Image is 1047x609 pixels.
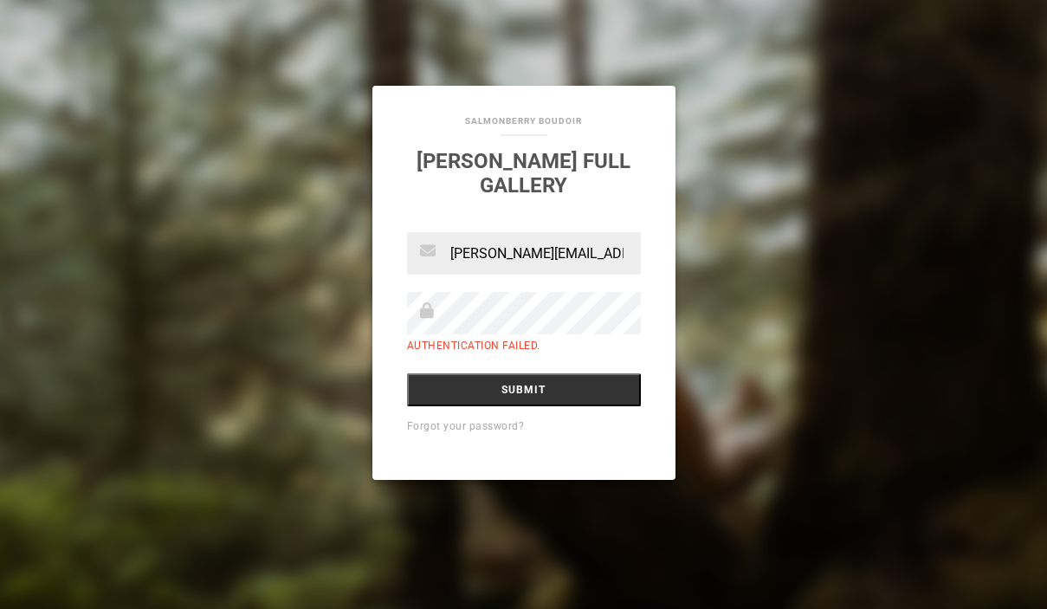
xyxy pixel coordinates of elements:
a: Salmonberry Boudoir [465,116,582,126]
a: Forgot your password? [407,420,525,432]
a: [PERSON_NAME] Full Gallery [417,149,630,198]
input: Submit [407,373,641,406]
input: Email [407,232,641,275]
label: Authentication failed. [407,340,540,352]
